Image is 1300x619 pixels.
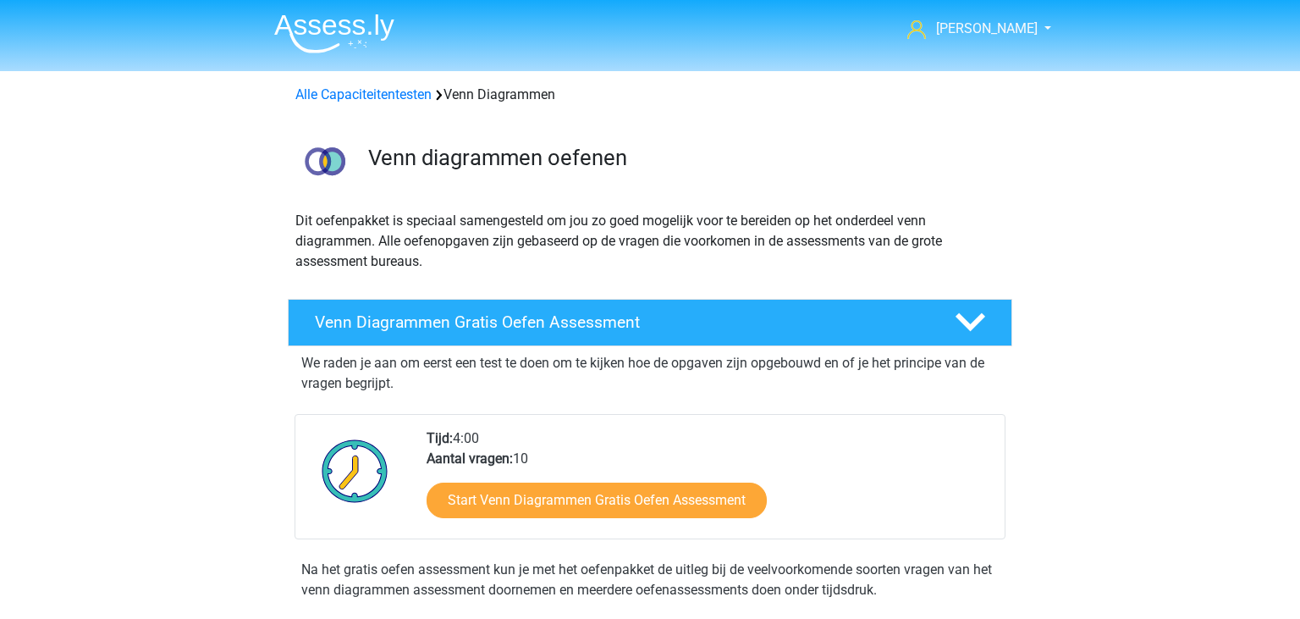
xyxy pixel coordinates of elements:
b: Aantal vragen: [427,450,513,467]
div: Na het gratis oefen assessment kun je met het oefenpakket de uitleg bij de veelvoorkomende soorte... [295,560,1005,600]
p: Dit oefenpakket is speciaal samengesteld om jou zo goed mogelijk voor te bereiden op het onderdee... [295,211,1005,272]
div: 4:00 10 [414,428,1004,539]
a: [PERSON_NAME] [901,19,1039,39]
a: Alle Capaciteitentesten [295,86,432,102]
p: We raden je aan om eerst een test te doen om te kijken hoe de opgaven zijn opgebouwd en of je het... [301,353,999,394]
a: Venn Diagrammen Gratis Oefen Assessment [281,299,1019,346]
h4: Venn Diagrammen Gratis Oefen Assessment [315,312,928,332]
a: Start Venn Diagrammen Gratis Oefen Assessment [427,483,767,518]
b: Tijd: [427,430,453,446]
h3: Venn diagrammen oefenen [368,145,999,171]
div: Venn Diagrammen [289,85,1011,105]
img: venn diagrammen [289,125,361,197]
img: Assessly [274,14,394,53]
img: Klok [312,428,398,513]
span: [PERSON_NAME] [936,20,1038,36]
